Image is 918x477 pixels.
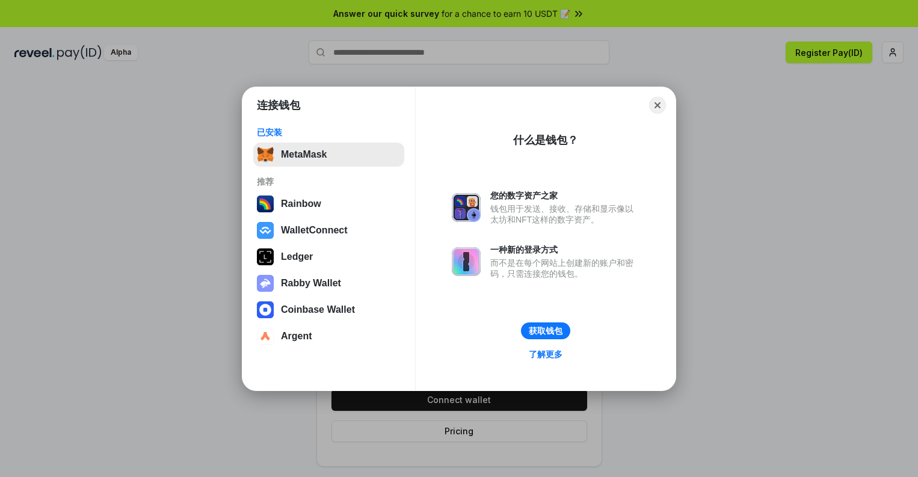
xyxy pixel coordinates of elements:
button: 获取钱包 [521,322,570,339]
img: svg+xml,%3Csvg%20xmlns%3D%22http%3A%2F%2Fwww.w3.org%2F2000%2Fsvg%22%20fill%3D%22none%22%20viewBox... [257,275,274,292]
div: 而不是在每个网站上创建新的账户和密码，只需连接您的钱包。 [490,257,639,279]
img: svg+xml,%3Csvg%20width%3D%2228%22%20height%3D%2228%22%20viewBox%3D%220%200%2028%2028%22%20fill%3D... [257,328,274,345]
div: 钱包用于发送、接收、存储和显示像以太坊和NFT这样的数字资产。 [490,203,639,225]
div: 获取钱包 [529,325,562,336]
img: svg+xml,%3Csvg%20xmlns%3D%22http%3A%2F%2Fwww.w3.org%2F2000%2Fsvg%22%20fill%3D%22none%22%20viewBox... [452,247,481,276]
div: 了解更多 [529,349,562,360]
div: 一种新的登录方式 [490,244,639,255]
button: MetaMask [253,143,404,167]
a: 了解更多 [522,346,570,362]
h1: 连接钱包 [257,98,300,112]
div: WalletConnect [281,225,348,236]
div: Rabby Wallet [281,278,341,289]
img: svg+xml,%3Csvg%20xmlns%3D%22http%3A%2F%2Fwww.w3.org%2F2000%2Fsvg%22%20width%3D%2228%22%20height%3... [257,248,274,265]
div: Argent [281,331,312,342]
div: 推荐 [257,176,401,187]
button: Rabby Wallet [253,271,404,295]
button: WalletConnect [253,218,404,242]
img: svg+xml,%3Csvg%20width%3D%2228%22%20height%3D%2228%22%20viewBox%3D%220%200%2028%2028%22%20fill%3D... [257,301,274,318]
img: svg+xml,%3Csvg%20width%3D%2228%22%20height%3D%2228%22%20viewBox%3D%220%200%2028%2028%22%20fill%3D... [257,222,274,239]
img: svg+xml,%3Csvg%20width%3D%22120%22%20height%3D%22120%22%20viewBox%3D%220%200%20120%20120%22%20fil... [257,195,274,212]
button: Rainbow [253,192,404,216]
div: 您的数字资产之家 [490,190,639,201]
button: Close [649,97,666,114]
div: MetaMask [281,149,327,160]
div: Rainbow [281,198,321,209]
div: 已安装 [257,127,401,138]
img: svg+xml,%3Csvg%20xmlns%3D%22http%3A%2F%2Fwww.w3.org%2F2000%2Fsvg%22%20fill%3D%22none%22%20viewBox... [452,193,481,222]
button: Coinbase Wallet [253,298,404,322]
button: Ledger [253,245,404,269]
img: svg+xml,%3Csvg%20fill%3D%22none%22%20height%3D%2233%22%20viewBox%3D%220%200%2035%2033%22%20width%... [257,146,274,163]
div: Ledger [281,251,313,262]
button: Argent [253,324,404,348]
div: Coinbase Wallet [281,304,355,315]
div: 什么是钱包？ [513,133,578,147]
